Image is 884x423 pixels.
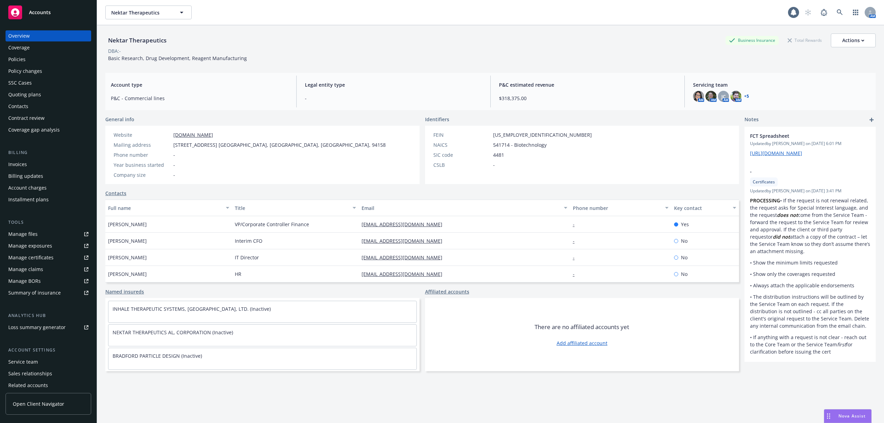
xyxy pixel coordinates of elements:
[570,200,672,216] button: Phone number
[6,252,91,263] a: Manage certificates
[114,131,171,138] div: Website
[8,101,28,112] div: Contacts
[6,3,91,22] a: Accounts
[726,36,779,45] div: Business Insurance
[8,171,43,182] div: Billing updates
[111,81,288,88] span: Account type
[6,219,91,226] div: Tools
[8,368,52,379] div: Sales relationships
[114,171,171,179] div: Company size
[493,151,504,158] span: 4481
[6,113,91,124] a: Contract review
[305,95,482,102] span: -
[235,254,259,261] span: IT Director
[362,254,448,261] a: [EMAIL_ADDRESS][DOMAIN_NAME]
[6,182,91,193] a: Account charges
[831,33,876,47] button: Actions
[721,93,726,100] span: JC
[693,81,870,88] span: Servicing team
[6,368,91,379] a: Sales relationships
[8,89,41,100] div: Quoting plans
[784,36,825,45] div: Total Rewards
[750,197,870,255] p: • If the request is not renewal related, the request asks for Special Interest language, and the ...
[425,116,449,123] span: Identifiers
[750,168,852,175] span: -
[108,47,121,55] div: DBA: -
[235,221,309,228] span: VP/Corporate Controller Finance
[573,254,580,261] a: -
[750,282,870,289] p: • Always attach the applicable endorsements
[8,30,30,41] div: Overview
[681,221,689,228] span: Yes
[750,197,780,204] strong: PROCESSING
[108,237,147,244] span: [PERSON_NAME]
[6,159,91,170] a: Invoices
[108,221,147,228] span: [PERSON_NAME]
[173,141,386,148] span: [STREET_ADDRESS] [GEOGRAPHIC_DATA], [GEOGRAPHIC_DATA], [GEOGRAPHIC_DATA], 94158
[750,334,870,355] p: • If anything with a request is not clear - reach out to the Core Team or the Service Team for cl...
[433,161,490,169] div: CSLB
[6,54,91,65] a: Policies
[6,194,91,205] a: Installment plans
[232,200,359,216] button: Title
[849,6,863,19] a: Switch app
[750,150,802,156] a: [URL][DOMAIN_NAME]
[6,240,91,251] span: Manage exposures
[8,54,26,65] div: Policies
[114,151,171,158] div: Phone number
[13,400,64,407] span: Open Client Navigator
[111,9,171,16] span: Nektar Therapeutics
[750,141,870,147] span: Updated by [PERSON_NAME] on [DATE] 6:01 PM
[681,270,688,278] span: No
[8,252,54,263] div: Manage certificates
[8,159,27,170] div: Invoices
[111,95,288,102] span: P&C - Commercial lines
[362,204,560,212] div: Email
[750,270,870,278] p: • Show only the coverages requested
[744,94,749,98] a: +5
[499,95,676,102] span: $318,375.00
[113,306,271,312] a: INHALE THERAPEUTIC SYSTEMS, [GEOGRAPHIC_DATA], LTD. (Inactive)
[433,141,490,148] div: NAICS
[573,204,661,212] div: Phone number
[6,171,91,182] a: Billing updates
[8,194,49,205] div: Installment plans
[362,271,448,277] a: [EMAIL_ADDRESS][DOMAIN_NAME]
[8,77,32,88] div: SSC Cases
[671,200,739,216] button: Key contact
[824,410,833,423] div: Drag to move
[8,356,38,367] div: Service team
[801,6,815,19] a: Start snowing
[173,171,175,179] span: -
[173,161,175,169] span: -
[842,34,864,47] div: Actions
[750,188,870,194] span: Updated by [PERSON_NAME] on [DATE] 3:41 PM
[108,55,247,61] span: Basic Research, Drug Development, Reagent Manufacturing
[29,10,51,15] span: Accounts
[305,81,482,88] span: Legal entity type
[493,161,495,169] span: -
[105,6,192,19] button: Nektar Therapeutics
[6,30,91,41] a: Overview
[6,356,91,367] a: Service team
[235,237,262,244] span: Interim CFO
[744,127,876,162] div: FCT SpreadsheetUpdatedby [PERSON_NAME] on [DATE] 6:01 PM[URL][DOMAIN_NAME]
[235,270,241,278] span: HR
[173,132,213,138] a: [DOMAIN_NAME]
[114,141,171,148] div: Mailing address
[8,287,61,298] div: Summary of insurance
[105,116,134,123] span: General info
[105,200,232,216] button: Full name
[6,89,91,100] a: Quoting plans
[744,116,759,124] span: Notes
[730,91,741,102] img: photo
[8,322,66,333] div: Loss summary generator
[362,238,448,244] a: [EMAIL_ADDRESS][DOMAIN_NAME]
[425,288,469,295] a: Affiliated accounts
[105,190,126,197] a: Contacts
[837,341,846,348] em: first
[557,339,607,347] a: Add affiliated account
[108,204,222,212] div: Full name
[6,42,91,53] a: Coverage
[433,151,490,158] div: SIC code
